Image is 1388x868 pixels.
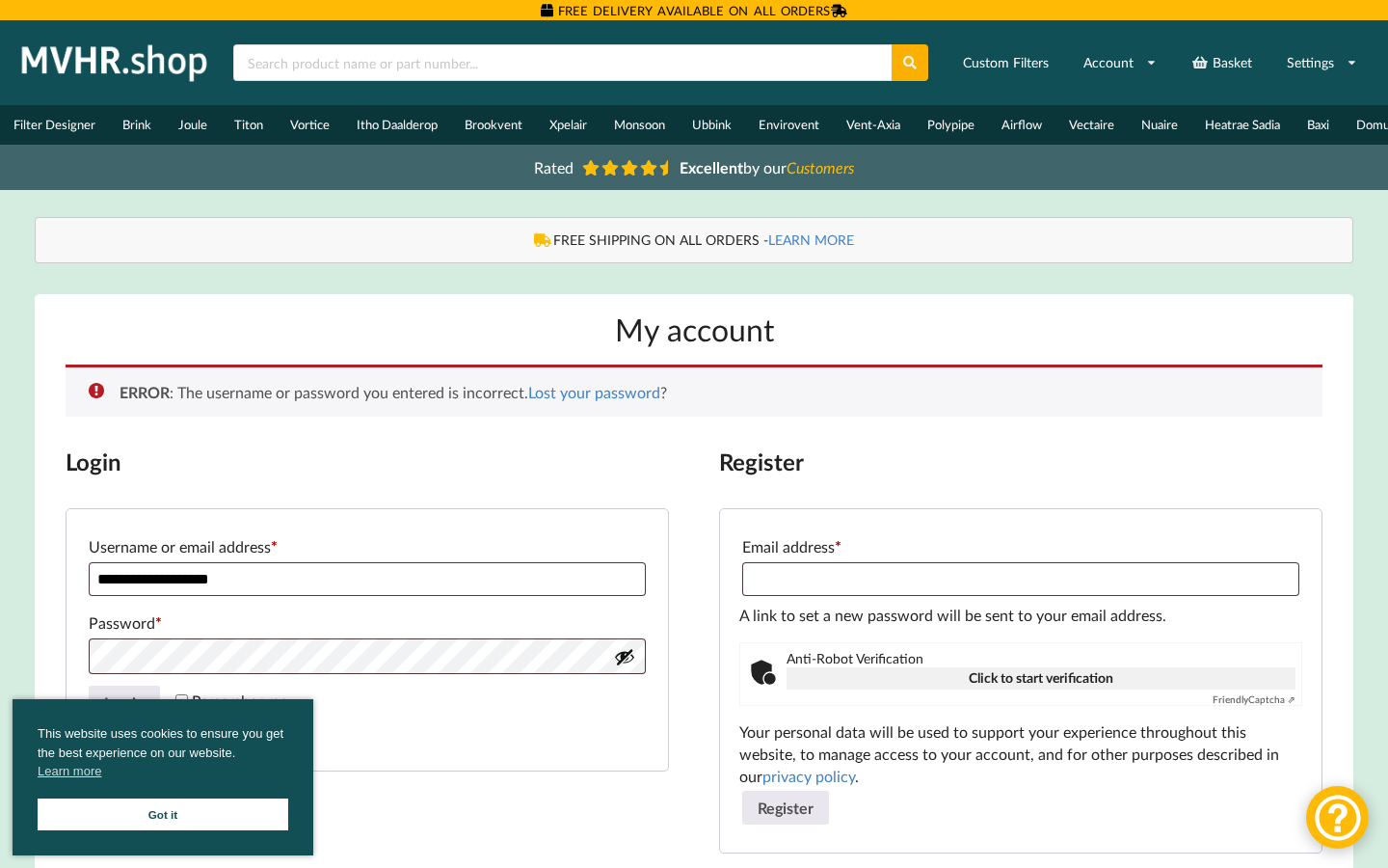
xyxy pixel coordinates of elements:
button: Register [742,791,829,826]
a: Brink [109,105,165,145]
a: privacy policy [762,767,855,785]
a: Joule [165,105,221,145]
span: Anti-Robot Verification [787,651,1295,667]
a: Lost your password [528,383,660,401]
a: Itho Daalderop [343,105,451,145]
input: Remember me [175,694,188,707]
li: : The username or password you entered is incorrect. ? [120,383,1292,401]
a: Vectaire [1055,105,1128,145]
a: Baxi [1294,105,1343,145]
input: Search product name or part number... [233,44,892,81]
h2: Register [719,448,1322,477]
span: by our [680,158,854,176]
b: Friendly [1213,693,1248,705]
h1: My account [66,310,1322,349]
a: Heatrae Sadia [1191,105,1294,145]
label: Email address [742,531,1299,562]
span: Rated [534,158,574,176]
a: Basket [1179,45,1265,80]
div: FREE SHIPPING ON ALL ORDERS - [55,231,1333,250]
a: Vent-Axia [833,105,914,145]
button: Click to start verification [787,667,1295,690]
img: mvhr.shop.png [13,39,216,87]
span: Remember me [192,692,287,710]
p: Your personal data will be used to support your experience throughout this website, to manage acc... [739,721,1302,788]
a: Account [1071,45,1169,80]
div: cookieconsent [13,699,313,855]
a: Settings [1274,45,1370,80]
label: Password [89,608,646,638]
a: Ubbink [679,105,745,145]
span: This website uses cookies to ensure you get the best experience on our website. [38,724,288,786]
a: FriendlyCaptcha ⇗ [1213,693,1295,705]
a: LEARN MORE [768,231,854,248]
a: Xpelair [536,105,601,145]
a: Polypipe [914,105,988,145]
i: Customers [787,158,854,176]
a: Custom Filters [950,45,1061,80]
b: Excellent [680,158,743,176]
label: Username or email address [89,531,646,562]
a: Envirovent [745,105,833,145]
a: Nuaire [1128,105,1191,145]
a: Brookvent [451,105,536,145]
a: Rated Excellentby ourCustomers [520,151,867,183]
a: Got it cookie [38,799,288,830]
h2: Login [66,448,669,477]
a: Airflow [988,105,1055,145]
button: Show password [614,646,635,667]
button: Log in [89,686,160,720]
a: Titon [221,105,277,145]
a: cookies - Learn more [38,762,101,781]
strong: ERROR [120,383,170,401]
p: A link to set a new password will be sent to your email address. [739,605,1302,627]
a: Monsoon [601,105,679,145]
a: Vortice [277,105,343,145]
